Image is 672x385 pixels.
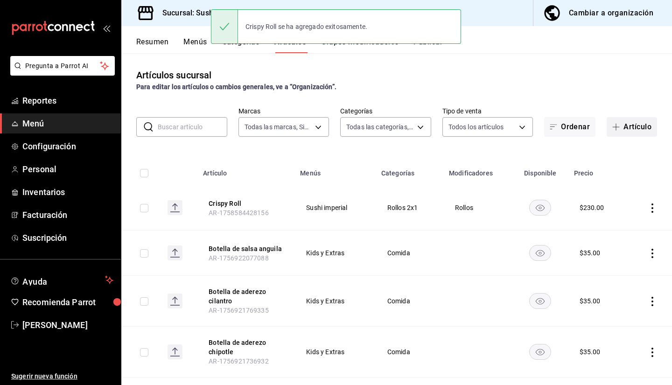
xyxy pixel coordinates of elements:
span: Todas las categorías, Sin categoría [346,122,414,132]
span: AR-1758584428156 [209,209,268,217]
button: edit-product-location [209,199,283,208]
span: AR-1756921769335 [209,307,268,314]
span: Personal [22,163,113,175]
th: Categorías [376,155,443,185]
th: Precio [568,155,628,185]
span: Kids y Extras [306,349,364,355]
h3: Sucursal: Sushi Imperial (Centro) [155,7,276,19]
button: Artículo [607,117,657,137]
span: AR-1756921736932 [209,357,268,365]
span: Menú [22,117,113,130]
span: Ayuda [22,274,101,286]
button: Ordenar [544,117,595,137]
button: actions [648,348,657,357]
div: Crispy Roll se ha agregado exitosamente. [238,16,375,37]
th: Menús [294,155,376,185]
label: Categorías [340,108,431,114]
span: Comida [387,349,432,355]
span: Suscripción [22,231,113,244]
th: Modificadores [443,155,512,185]
span: Comida [387,250,432,256]
div: $ 35.00 [580,296,601,306]
button: actions [648,249,657,258]
button: availability-product [529,293,551,309]
button: edit-product-location [209,338,283,357]
span: Recomienda Parrot [22,296,113,308]
th: Disponible [512,155,568,185]
span: Facturación [22,209,113,221]
div: Cambiar a organización [569,7,653,20]
button: availability-product [529,344,551,360]
span: Comida [387,298,432,304]
label: Marcas [238,108,329,114]
strong: Para editar los artículos o cambios generales, ve a “Organización”. [136,83,336,91]
button: Menús [183,37,207,53]
div: navigation tabs [136,37,672,53]
div: Artículos sucursal [136,68,211,82]
button: edit-product-location [209,287,283,306]
button: actions [648,203,657,213]
a: Pregunta a Parrot AI [7,68,115,77]
input: Buscar artículo [158,118,227,136]
span: Todas las marcas, Sin marca [245,122,312,132]
span: Kids y Extras [306,298,364,304]
span: Sushi imperial [306,204,364,211]
span: Reportes [22,94,113,107]
div: $ 35.00 [580,248,601,258]
label: Tipo de venta [442,108,533,114]
button: availability-product [529,200,551,216]
button: Resumen [136,37,168,53]
button: actions [648,297,657,306]
button: edit-product-location [209,244,283,253]
button: open_drawer_menu [103,24,110,32]
th: Artículo [197,155,294,185]
span: Inventarios [22,186,113,198]
span: [PERSON_NAME] [22,319,113,331]
span: Pregunta a Parrot AI [25,61,100,71]
span: Rollos 2x1 [387,204,432,211]
button: availability-product [529,245,551,261]
span: Rollos [455,204,501,211]
div: $ 35.00 [580,347,601,357]
span: AR-1756922077088 [209,254,268,262]
div: $ 230.00 [580,203,604,212]
span: Todos los artículos [448,122,504,132]
span: Kids y Extras [306,250,364,256]
button: Pregunta a Parrot AI [10,56,115,76]
span: Configuración [22,140,113,153]
span: Sugerir nueva función [11,371,113,381]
